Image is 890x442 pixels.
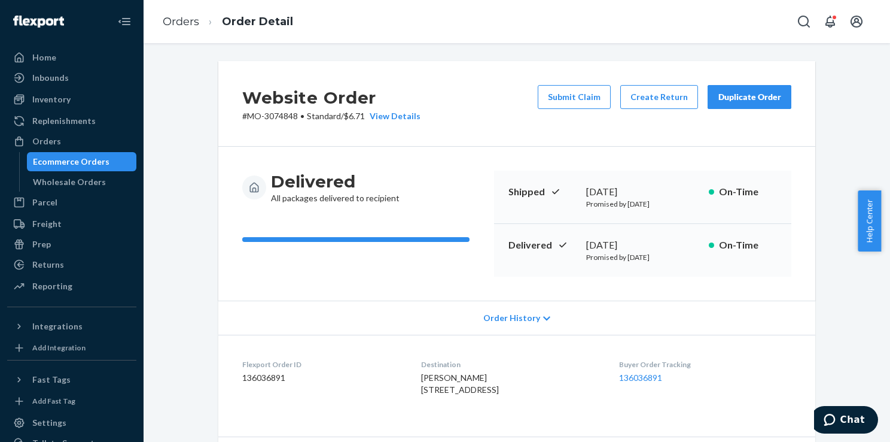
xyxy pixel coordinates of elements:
a: Reporting [7,277,136,296]
a: Orders [163,15,199,28]
a: Orders [7,132,136,151]
div: Replenishments [32,115,96,127]
h2: Website Order [242,85,420,110]
a: Parcel [7,193,136,212]
p: On-Time [719,185,777,199]
div: Orders [32,135,61,147]
a: Inbounds [7,68,136,87]
button: Fast Tags [7,370,136,389]
a: Add Integration [7,341,136,355]
div: Settings [32,417,66,429]
a: Home [7,48,136,67]
a: Replenishments [7,111,136,131]
p: Delivered [508,238,577,252]
iframe: Opens a widget where you can chat to one of our agents [814,406,878,436]
div: Add Fast Tag [32,396,75,406]
div: Duplicate Order [718,91,781,103]
p: On-Time [719,238,777,252]
button: Close Navigation [112,10,136,34]
button: Duplicate Order [708,85,791,109]
div: Freight [32,218,62,230]
span: Order History [483,312,540,324]
div: [DATE] [586,238,699,252]
p: Promised by [DATE] [586,252,699,262]
a: Add Fast Tag [7,394,136,408]
div: Home [32,52,56,63]
button: Create Return [620,85,698,109]
span: • [300,111,304,121]
div: Inbounds [32,72,69,84]
a: 136036891 [619,373,662,383]
button: View Details [365,110,420,122]
p: Shipped [508,185,577,199]
div: Reporting [32,280,72,292]
dd: 136036891 [242,372,402,384]
h3: Delivered [271,171,400,192]
div: Add Integration [32,343,86,353]
div: [DATE] [586,185,699,199]
a: Settings [7,413,136,432]
div: All packages delivered to recipient [271,171,400,204]
div: Parcel [32,196,57,208]
div: Wholesale Orders [33,176,106,188]
div: Ecommerce Orders [33,156,109,168]
dt: Destination [421,359,599,370]
button: Open account menu [845,10,868,34]
div: Prep [32,238,51,250]
p: # MO-3074848 / $6.71 [242,110,420,122]
ol: breadcrumbs [153,4,303,40]
p: Promised by [DATE] [586,199,699,209]
a: Inventory [7,90,136,109]
div: Integrations [32,320,83,332]
button: Integrations [7,317,136,336]
a: Wholesale Orders [27,172,137,192]
img: Flexport logo [13,16,64,28]
a: Freight [7,214,136,234]
span: Standard [307,111,341,121]
div: Inventory [32,93,71,105]
button: Open notifications [818,10,842,34]
a: Prep [7,235,136,254]
dt: Buyer Order Tracking [619,359,791,370]
button: Help Center [858,190,881,252]
button: Submit Claim [538,85,611,109]
a: Order Detail [222,15,293,28]
dt: Flexport Order ID [242,359,402,370]
a: Returns [7,255,136,274]
span: [PERSON_NAME] [STREET_ADDRESS] [421,373,499,395]
button: Open Search Box [792,10,816,34]
div: Returns [32,259,64,271]
div: Fast Tags [32,374,71,386]
a: Ecommerce Orders [27,152,137,171]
